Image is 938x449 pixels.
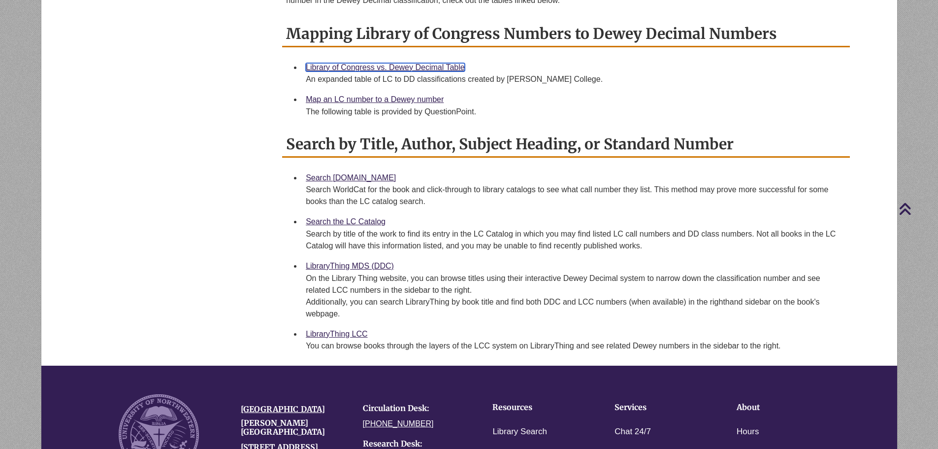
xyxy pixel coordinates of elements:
h4: Research Desk: [363,440,470,449]
a: Search [DOMAIN_NAME] [306,173,396,182]
h4: Circulation Desk: [363,404,470,413]
h4: Resources [492,403,584,412]
div: An expanded table of LC to DD classifications created by [PERSON_NAME] College. [306,73,842,85]
h4: About [737,403,828,412]
h4: Services [615,403,706,412]
a: [PHONE_NUMBER] [363,419,434,428]
a: Map an LC number to a Dewey number [306,95,444,104]
a: Chat 24/7 [615,425,651,439]
div: Search WorldCat for the book and click-through to library catalogs to see what call number they l... [306,184,842,207]
a: Back to Top [899,202,936,215]
a: Search the LC Catalog [306,217,386,226]
a: Library of Congress vs. Dewey Decimal Table [306,63,465,71]
h4: [PERSON_NAME][GEOGRAPHIC_DATA] [241,419,348,436]
a: LibraryThing LCC [306,330,367,338]
a: Hours [737,425,759,439]
h2: Search by Title, Author, Subject Heading, or Standard Number [282,132,850,158]
a: [GEOGRAPHIC_DATA] [241,404,325,414]
div: The following table is provided by QuestionPoint. [306,106,842,118]
div: Search by title of the work to find its entry in the LC Catalog in which you may find listed LC c... [306,228,842,252]
a: LibraryThing MDS (DDC) [306,262,394,270]
div: On the Library Thing website, you can browse titles using their interactive Dewey Decimal system ... [306,273,842,320]
a: Library Search [492,425,547,439]
div: You can browse books through the layers of the LCC system on LibraryThing and see related Dewey n... [306,340,842,352]
h2: Mapping Library of Congress Numbers to Dewey Decimal Numbers [282,21,850,47]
